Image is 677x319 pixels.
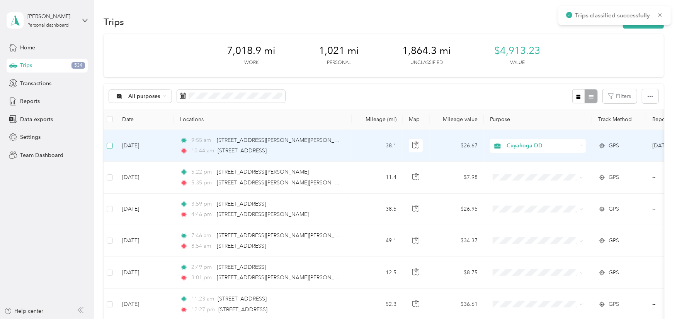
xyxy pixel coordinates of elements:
[484,109,592,130] th: Purpose
[4,307,44,315] button: Help center
[27,12,76,20] div: [PERSON_NAME]
[20,151,63,159] span: Team Dashboard
[191,242,213,250] span: 8:54 am
[352,162,403,193] td: 11.4
[218,306,267,313] span: [STREET_ADDRESS]
[430,194,484,225] td: $26.95
[634,276,677,319] iframe: Everlance-gr Chat Button Frame
[227,45,276,57] span: 7,018.9 mi
[71,62,85,69] span: 534
[191,136,213,145] span: 9:55 am
[217,264,266,270] span: [STREET_ADDRESS]
[218,147,267,154] span: [STREET_ADDRESS]
[352,257,403,289] td: 12.5
[128,94,160,99] span: All purposes
[510,59,525,66] p: Value
[191,231,213,240] span: 7:46 am
[116,109,174,130] th: Date
[352,194,403,225] td: 38.5
[507,142,577,150] span: Cuyahoga DD
[609,205,619,213] span: GPS
[20,79,51,88] span: Transactions
[20,44,35,52] span: Home
[191,200,213,208] span: 3:59 pm
[609,300,619,309] span: GPS
[20,133,41,141] span: Settings
[217,137,352,143] span: [STREET_ADDRESS][PERSON_NAME][PERSON_NAME]
[403,109,430,130] th: Map
[116,194,174,225] td: [DATE]
[191,210,213,219] span: 4:46 pm
[191,179,213,187] span: 5:35 pm
[430,109,484,130] th: Mileage value
[575,11,651,20] p: Trips classified successfully
[174,109,352,130] th: Locations
[20,115,53,123] span: Data exports
[410,59,443,66] p: Unclassified
[218,295,267,302] span: [STREET_ADDRESS]
[191,168,213,176] span: 5:22 pm
[217,201,266,207] span: [STREET_ADDRESS]
[244,59,259,66] p: Work
[217,232,352,239] span: [STREET_ADDRESS][PERSON_NAME][PERSON_NAME]
[319,45,359,57] span: 1,021 mi
[191,147,214,155] span: 10:44 am
[494,45,540,57] span: $4,913.23
[191,273,213,282] span: 3:01 pm
[430,162,484,193] td: $7.98
[191,295,214,303] span: 11:23 am
[609,173,619,182] span: GPS
[191,263,213,272] span: 2:49 pm
[402,45,451,57] span: 1,864.3 mi
[609,142,619,150] span: GPS
[352,109,403,130] th: Mileage (mi)
[27,23,69,28] div: Personal dashboard
[104,18,124,26] h1: Trips
[609,268,619,277] span: GPS
[430,257,484,289] td: $8.75
[116,225,174,257] td: [DATE]
[430,225,484,257] td: $34.37
[217,243,266,249] span: [STREET_ADDRESS]
[191,305,215,314] span: 12:27 pm
[116,162,174,193] td: [DATE]
[352,130,403,162] td: 38.1
[116,130,174,162] td: [DATE]
[352,225,403,257] td: 49.1
[217,179,352,186] span: [STREET_ADDRESS][PERSON_NAME][PERSON_NAME]
[609,236,619,245] span: GPS
[592,109,646,130] th: Track Method
[217,169,309,175] span: [STREET_ADDRESS][PERSON_NAME]
[327,59,351,66] p: Personal
[217,274,352,281] span: [STREET_ADDRESS][PERSON_NAME][PERSON_NAME]
[20,61,32,69] span: Trips
[217,211,309,218] span: [STREET_ADDRESS][PERSON_NAME]
[116,257,174,289] td: [DATE]
[430,130,484,162] td: $26.67
[603,89,637,103] button: Filters
[20,97,40,105] span: Reports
